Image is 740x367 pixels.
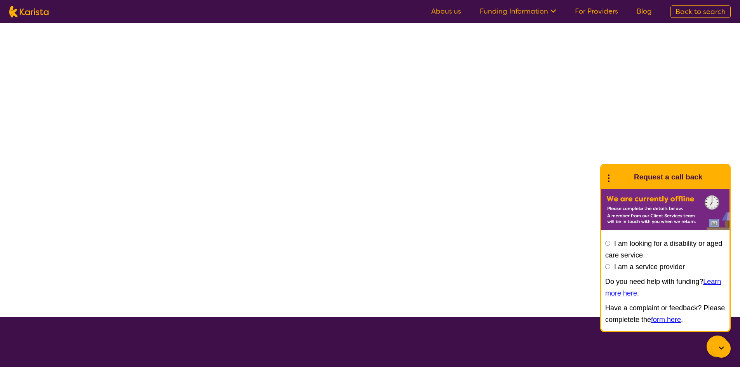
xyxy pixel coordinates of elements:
img: Karista [614,169,629,185]
a: Back to search [670,5,731,18]
label: I am a service provider [614,263,685,271]
a: About us [431,7,461,16]
span: Back to search [676,7,726,16]
p: Have a complaint or feedback? Please completete the . [605,302,726,325]
button: Channel Menu [707,336,728,357]
h1: Request a call back [634,171,702,183]
a: form here [651,316,681,324]
label: I am looking for a disability or aged care service [605,240,722,259]
p: Do you need help with funding? . [605,276,726,299]
a: Funding Information [480,7,556,16]
a: Blog [637,7,652,16]
img: Karista offline chat form to request call back [601,189,730,230]
a: For Providers [575,7,618,16]
img: Karista logo [9,6,49,17]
